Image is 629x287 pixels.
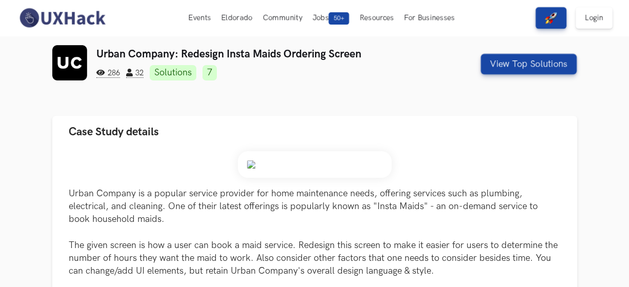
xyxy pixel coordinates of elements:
span: 32 [126,69,144,78]
h3: Urban Company: Redesign Insta Maids Ordering Screen [96,48,443,60]
img: UXHack-logo.png [16,7,108,29]
a: Solutions [150,65,196,80]
button: Case Study details [52,116,577,148]
button: View Top Solutions [481,54,577,74]
a: 7 [202,65,217,80]
img: Urban Company logo [52,45,88,80]
span: 286 [96,69,120,78]
span: 50+ [329,12,349,25]
img: Weekend_Hackathon_83_banner.png [238,151,392,178]
a: Login [576,7,613,29]
span: Case Study details [69,125,159,139]
img: rocket [545,12,557,24]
